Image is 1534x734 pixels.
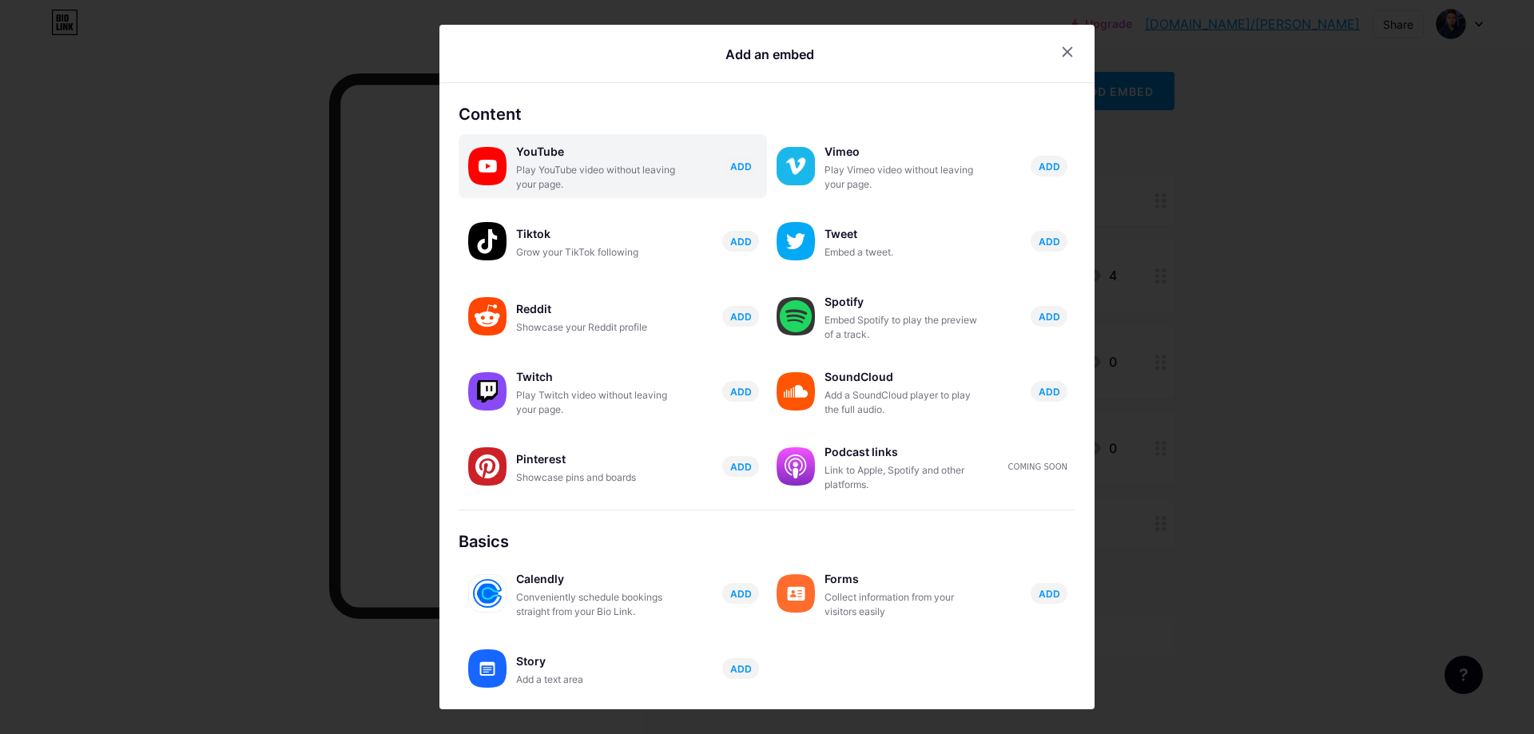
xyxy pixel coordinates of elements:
div: Conveniently schedule bookings straight from your Bio Link. [516,590,676,619]
div: Play Vimeo video without leaving your page. [825,163,984,192]
img: podcastlinks [777,447,815,486]
button: ADD [1031,156,1067,177]
div: Play Twitch video without leaving your page. [516,388,676,417]
img: calendly [468,574,507,613]
img: youtube [468,147,507,185]
div: Showcase your Reddit profile [516,320,676,335]
div: Add an embed [725,45,814,64]
img: soundcloud [777,372,815,411]
span: ADD [1039,160,1060,173]
button: ADD [1031,231,1067,252]
button: ADD [1031,381,1067,402]
div: Pinterest [516,448,676,470]
button: ADD [1031,306,1067,327]
div: Twitch [516,366,676,388]
span: ADD [730,235,752,248]
div: Coming soon [1008,461,1067,473]
span: ADD [730,662,752,676]
div: YouTube [516,141,676,163]
div: Calendly [516,568,676,590]
div: Podcast links [825,441,984,463]
img: twitch [468,372,507,411]
span: ADD [1039,235,1060,248]
div: Link to Apple, Spotify and other platforms. [825,463,984,492]
button: ADD [1031,583,1067,604]
img: spotify [777,297,815,335]
div: Basics [459,530,1075,553]
span: ADD [730,385,752,399]
button: ADD [722,156,759,177]
span: ADD [1039,385,1060,399]
div: SoundCloud [825,366,984,388]
div: Grow your TikTok following [516,245,676,260]
div: Content [459,102,1075,126]
div: Tiktok [516,223,676,245]
span: ADD [1039,310,1060,323]
div: Vimeo [825,141,984,163]
div: Tweet [825,223,984,245]
div: Showcase pins and boards [516,470,676,485]
img: vimeo [777,147,815,185]
div: Add a SoundCloud player to play the full audio. [825,388,984,417]
div: Collect information from your visitors easily [825,590,984,619]
img: story [468,649,507,688]
div: Reddit [516,298,676,320]
div: Forms [825,568,984,590]
img: twitter [777,222,815,260]
img: pinterest [468,447,507,486]
button: ADD [722,583,759,604]
div: Story [516,650,676,673]
button: ADD [722,306,759,327]
span: ADD [1039,587,1060,601]
button: ADD [722,456,759,477]
span: ADD [730,587,752,601]
span: ADD [730,310,752,323]
button: ADD [722,231,759,252]
span: ADD [730,460,752,474]
img: reddit [468,297,507,335]
img: forms [777,574,815,613]
span: ADD [730,160,752,173]
div: Play YouTube video without leaving your page. [516,163,676,192]
img: tiktok [468,222,507,260]
button: ADD [722,381,759,402]
button: ADD [722,658,759,679]
div: Add a text area [516,673,676,687]
div: Embed Spotify to play the preview of a track. [825,313,984,342]
div: Embed a tweet. [825,245,984,260]
div: Spotify [825,291,984,313]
